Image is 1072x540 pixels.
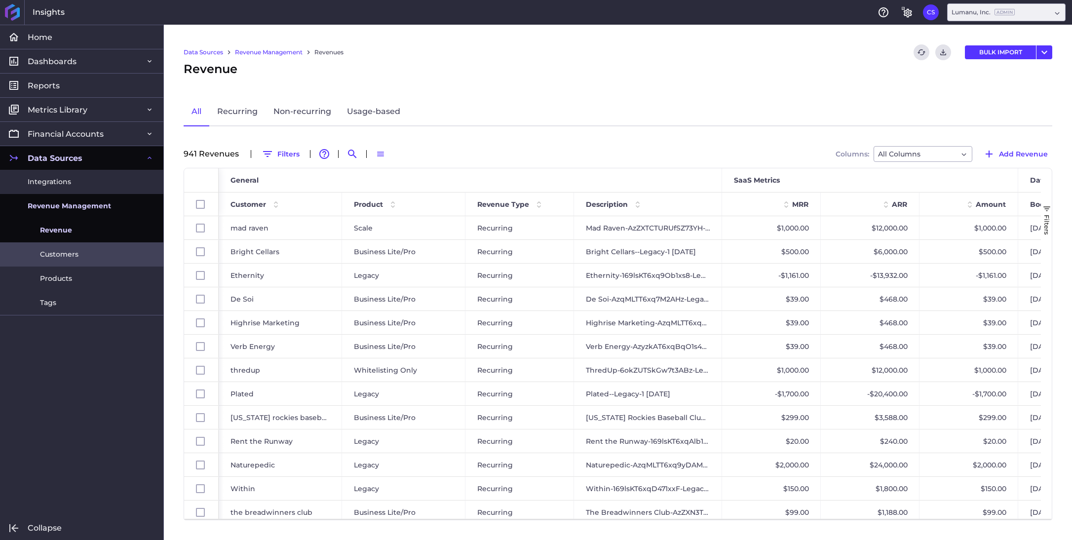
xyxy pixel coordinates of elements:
div: Recurring [465,382,574,405]
div: -$1,700.00 [722,382,821,405]
div: $20.00 [722,429,821,453]
span: Dates [1030,176,1051,185]
span: mad raven [230,217,268,239]
span: MRR [792,200,808,209]
div: Recurring [465,216,574,239]
span: Legacy [354,383,379,405]
div: $500.00 [919,240,1018,263]
div: $12,000.00 [821,216,919,239]
span: Business Lite/Pro [354,288,416,310]
div: $1,800.00 [821,477,919,500]
div: $1,000.00 [919,358,1018,382]
div: ThredUp-6okZUTSkGw7t3ABz-Legacy-1 [DATE] [574,358,722,382]
span: Business Lite/Pro [354,335,416,358]
span: De Soi [230,288,254,310]
span: Customers [40,249,78,260]
span: Financial Accounts [28,129,104,139]
span: Naturepedic [230,454,275,476]
span: General [230,176,259,185]
span: Business Lite/Pro [354,240,416,263]
div: Press SPACE to select this row. [184,311,219,335]
div: Verb Energy-AzyzkAT6xqBqO1s4b-Legacy-1 [DATE] [574,335,722,358]
div: Press SPACE to select this row. [184,216,219,240]
div: Recurring [465,406,574,429]
span: Ethernity [230,264,264,287]
div: Recurring [465,429,574,453]
span: Revenue [184,60,237,78]
div: $24,000.00 [821,453,919,476]
span: Scale [354,217,373,239]
a: Data Sources [184,48,223,57]
a: Recurring [209,98,266,126]
span: Whitelisting Only [354,359,417,382]
div: Recurring [465,240,574,263]
div: Press SPACE to select this row. [184,453,219,477]
span: Business Lite/Pro [354,406,416,429]
div: $1,000.00 [722,358,821,382]
div: -$1,700.00 [919,382,1018,405]
a: All [184,98,209,126]
span: All Columns [878,148,920,160]
span: Product [354,200,383,209]
div: Lumanu, Inc. [952,8,1015,17]
div: Ethernity-169lsKT6xq9Ob1xs8-Legacy-1 [DATE] [574,264,722,287]
span: Filters [1043,215,1051,235]
span: Bright Cellars [230,240,279,263]
span: Columns: [836,151,869,157]
button: Add Revenue [979,146,1052,162]
span: Description [586,200,628,209]
span: Add Revenue [999,149,1048,159]
button: Download [935,44,951,60]
div: Recurring [465,501,574,524]
div: $2,000.00 [919,453,1018,476]
div: Rent the Runway-169lsKT6xqAlb1xtw-Legacy-1 [DATE] [574,429,722,453]
div: $1,000.00 [722,216,821,239]
div: Press SPACE to select this row. [184,264,219,287]
div: The Breadwinners Club-AzZXN3TOWVc3u4mAS-Legacy-1 [DATE] [574,501,722,524]
div: $1,000.00 [919,216,1018,239]
div: Press SPACE to select this row. [184,429,219,453]
div: Bright Cellars--Legacy-1 [DATE] [574,240,722,263]
div: $12,000.00 [821,358,919,382]
span: Within [230,477,255,500]
div: Within-169lsKT6xqD471xxF-Legacy-1 [DATE] [574,477,722,500]
div: Recurring [465,264,574,287]
span: Products [40,273,72,284]
div: $150.00 [722,477,821,500]
span: Customer [230,200,266,209]
div: $468.00 [821,311,919,334]
div: $299.00 [919,406,1018,429]
div: -$13,932.00 [821,264,919,287]
div: Recurring [465,311,574,334]
div: -$1,161.00 [919,264,1018,287]
div: Recurring [465,453,574,476]
span: Integrations [28,177,71,187]
span: Business Lite/Pro [354,311,416,334]
div: Mad Raven-AzZXTCTURUfSZ73YH-Legacy-1 [DATE] [574,216,722,239]
button: Help [876,4,891,20]
a: Revenue Management [235,48,303,57]
div: Recurring [465,287,574,310]
span: SaaS Metrics [734,176,780,185]
span: Tags [40,298,56,308]
div: Recurring [465,358,574,382]
div: Plated--Legacy-1 [DATE] [574,382,722,405]
span: ARR [892,200,907,209]
button: Filters [257,146,304,162]
div: Naturepedic-AzqMLTT6xq9yDAMS-Legacy-1 [DATE] [574,453,722,476]
span: Metrics Library [28,105,87,115]
div: $20.00 [919,429,1018,453]
button: User Menu [1036,45,1052,59]
div: $6,000.00 [821,240,919,263]
div: $468.00 [821,335,919,358]
div: $299.00 [722,406,821,429]
span: Collapse [28,523,62,533]
div: [US_STATE] Rockies Baseball Club, Ltd.-AzqHaTTBNvkEE2A0C-Legacy-1 [DATE] [574,406,722,429]
div: $39.00 [919,311,1018,334]
div: Press SPACE to select this row. [184,477,219,501]
span: Revenue Type [477,200,529,209]
div: -$20,400.00 [821,382,919,405]
span: Business Lite/Pro [354,501,416,524]
span: Home [28,32,52,42]
div: $39.00 [919,287,1018,310]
